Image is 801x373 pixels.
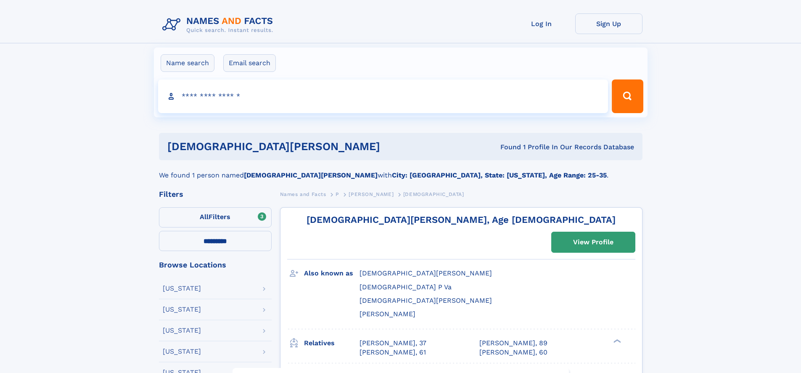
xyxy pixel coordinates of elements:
span: [DEMOGRAPHIC_DATA][PERSON_NAME] [360,296,492,304]
a: [PERSON_NAME], 61 [360,348,426,357]
a: Log In [508,13,575,34]
div: Filters [159,190,272,198]
div: [US_STATE] [163,306,201,313]
h1: [DEMOGRAPHIC_DATA][PERSON_NAME] [167,141,440,152]
a: View Profile [552,232,635,252]
span: [DEMOGRAPHIC_DATA] P Va [360,283,452,291]
div: View Profile [573,233,613,252]
span: P [336,191,339,197]
h3: Relatives [304,336,360,350]
b: City: [GEOGRAPHIC_DATA], State: [US_STATE], Age Range: 25-35 [392,171,607,179]
span: [PERSON_NAME] [360,310,415,318]
div: We found 1 person named with . [159,160,642,180]
a: [PERSON_NAME], 37 [360,339,426,348]
a: Sign Up [575,13,642,34]
b: [DEMOGRAPHIC_DATA][PERSON_NAME] [244,171,378,179]
a: [DEMOGRAPHIC_DATA][PERSON_NAME], Age [DEMOGRAPHIC_DATA] [307,214,616,225]
a: [PERSON_NAME], 89 [479,339,547,348]
input: search input [158,79,608,113]
button: Search Button [612,79,643,113]
div: Browse Locations [159,261,272,269]
a: [PERSON_NAME], 60 [479,348,547,357]
img: Logo Names and Facts [159,13,280,36]
div: [US_STATE] [163,285,201,292]
label: Email search [223,54,276,72]
a: [PERSON_NAME] [349,189,394,199]
span: [DEMOGRAPHIC_DATA] [403,191,464,197]
h3: Also known as [304,266,360,280]
span: [PERSON_NAME] [349,191,394,197]
span: All [200,213,209,221]
label: Filters [159,207,272,228]
a: Names and Facts [280,189,326,199]
div: ❯ [611,338,621,344]
span: [DEMOGRAPHIC_DATA][PERSON_NAME] [360,269,492,277]
div: [US_STATE] [163,348,201,355]
div: [US_STATE] [163,327,201,334]
div: Found 1 Profile In Our Records Database [440,143,634,152]
label: Name search [161,54,214,72]
a: P [336,189,339,199]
